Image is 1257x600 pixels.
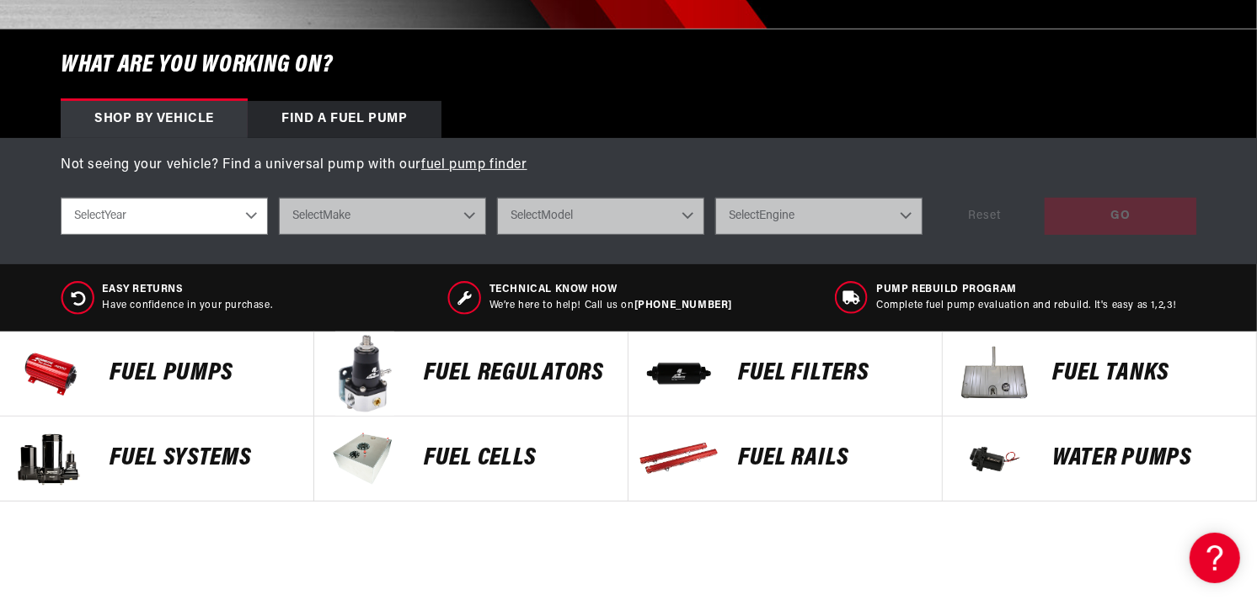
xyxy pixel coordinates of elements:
a: fuel pump finder [421,158,527,172]
p: Have confidence in your purchase. [103,299,273,313]
a: FUEL REGULATORS FUEL REGULATORS [314,332,628,417]
select: Year [61,198,268,235]
p: Fuel Pumps [110,361,297,386]
p: Fuel Systems [110,446,297,471]
a: [PHONE_NUMBER] [634,300,732,311]
a: FUEL Rails FUEL Rails [628,417,943,502]
img: FUEL Rails [637,417,721,501]
a: FUEL Cells FUEL Cells [314,417,628,502]
p: FUEL FILTERS [738,361,925,386]
h6: What are you working on? [19,29,1238,101]
span: Easy Returns [103,283,273,297]
p: We’re here to help! Call us on [489,299,732,313]
p: Not seeing your vehicle? Find a universal pump with our [61,155,1196,177]
img: Water Pumps [951,417,1035,501]
img: FUEL REGULATORS [323,332,407,416]
span: Pump Rebuild program [876,283,1177,297]
a: Water Pumps Water Pumps [943,417,1257,502]
img: Fuel Systems [8,417,93,501]
img: Fuel Pumps [8,332,93,416]
div: Shop by vehicle [61,101,248,138]
img: Fuel Tanks [951,332,1035,416]
select: Model [497,198,704,235]
p: FUEL REGULATORS [424,361,611,386]
p: FUEL Rails [738,446,925,471]
p: FUEL Cells [424,446,611,471]
p: Fuel Tanks [1052,361,1239,386]
a: Fuel Tanks Fuel Tanks [943,332,1257,417]
img: FUEL Cells [323,417,407,501]
div: Find a Fuel Pump [248,101,441,138]
a: FUEL FILTERS FUEL FILTERS [628,332,943,417]
select: Engine [715,198,923,235]
span: Technical Know How [489,283,732,297]
p: Water Pumps [1052,446,1239,471]
p: Complete fuel pump evaluation and rebuild. It's easy as 1,2,3! [876,299,1177,313]
select: Make [279,198,486,235]
img: FUEL FILTERS [637,332,721,416]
